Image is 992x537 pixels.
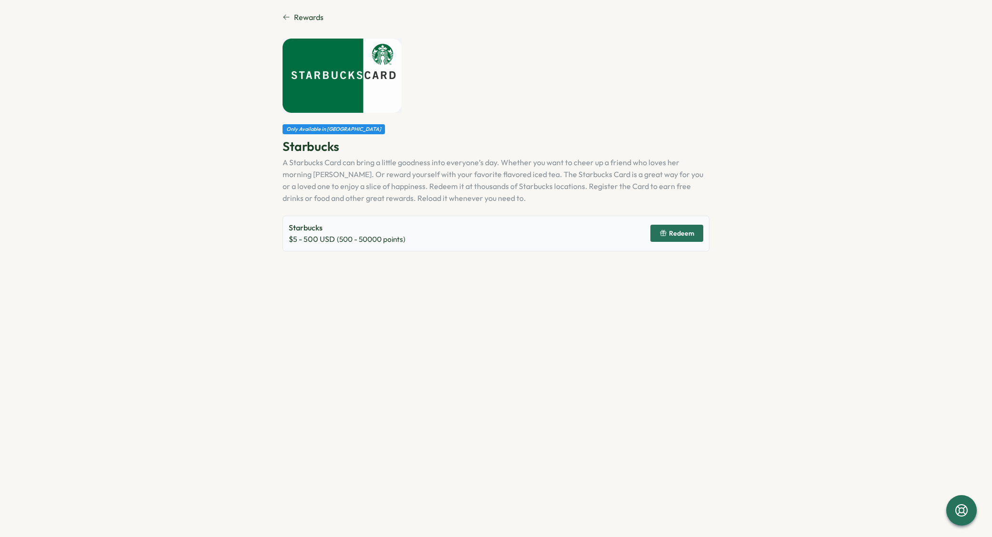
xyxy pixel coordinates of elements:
[283,157,709,204] p: A Starbucks Card can bring a little goodness into everyone’s day. Whether you want to cheer up a ...
[289,222,405,234] p: Starbucks
[283,124,385,134] div: Only Available in [GEOGRAPHIC_DATA]
[283,39,402,113] img: Starbucks
[283,138,709,155] p: Starbucks
[650,225,703,242] button: Redeem
[337,234,405,245] span: ( 500 - 50000 points)
[289,233,335,245] span: $ 5 - 500 USD
[283,11,709,23] a: Rewards
[669,230,694,237] span: Redeem
[294,11,324,23] span: Rewards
